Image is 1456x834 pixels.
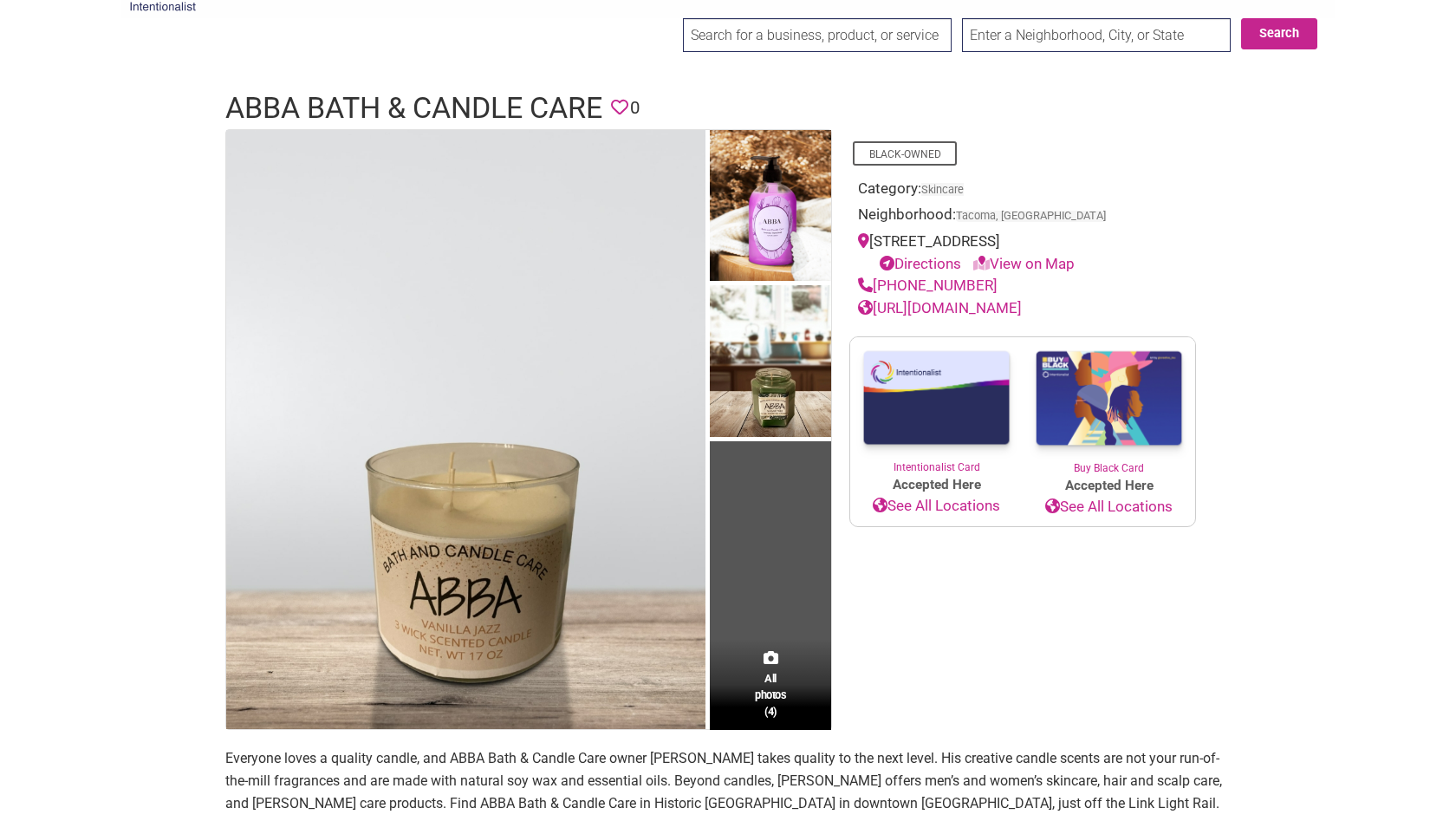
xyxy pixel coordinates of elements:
span: Tacoma, [GEOGRAPHIC_DATA] [956,211,1106,222]
img: Buy Black Card [1023,337,1195,460]
div: Category: [858,178,1187,205]
h1: ABBA Bath & Candle Care [225,88,602,129]
span: 0 [630,94,640,121]
button: Search [1241,18,1317,49]
a: Intentionalist Card [850,337,1023,475]
a: Skincare [921,183,964,196]
a: [URL][DOMAIN_NAME] [858,299,1022,316]
input: Enter a Neighborhood, City, or State [962,18,1231,52]
div: [STREET_ADDRESS] [858,231,1187,275]
a: Black-Owned [869,148,941,160]
img: Intentionalist Card [850,337,1023,459]
a: [PHONE_NUMBER] [858,277,998,294]
a: Directions [880,255,961,272]
img: ABBA Bath & Candle Co candle [226,130,705,730]
div: Neighborhood: [858,204,1187,231]
p: Everyone loves a quality candle, and ABBA Bath & Candle Care owner [PERSON_NAME] takes quality to... [225,747,1231,814]
a: View on Map [973,255,1075,272]
a: Buy Black Card [1023,337,1195,476]
span: All photos (4) [755,670,786,720]
span: Accepted Here [1023,476,1195,496]
a: See All Locations [850,495,1023,518]
a: See All Locations [1023,496,1195,518]
span: Accepted Here [850,475,1023,495]
input: Search for a business, product, or service [683,18,952,52]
